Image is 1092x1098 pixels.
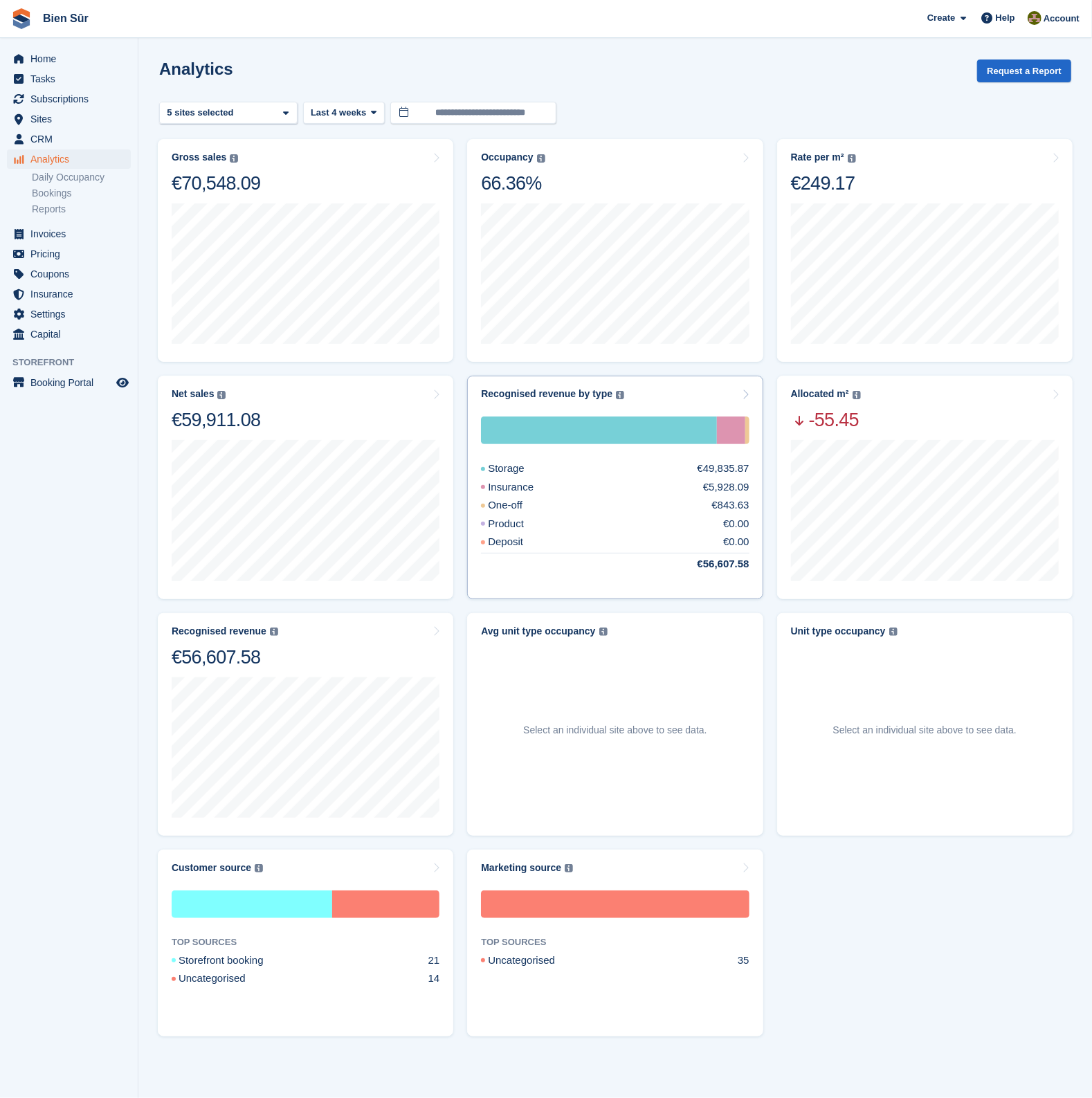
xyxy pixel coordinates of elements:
div: Avg unit type occupancy [481,625,595,637]
img: stora-icon-8386f47178a22dfd0bd8f6a31ec36ba5ce8667c1dd55bd0f319d3a0aa187defe.svg [11,8,32,29]
span: Insurance [30,284,113,304]
span: Account [1044,12,1080,26]
div: Customer source [172,862,251,874]
a: menu [7,373,131,392]
a: menu [7,109,131,129]
a: Reports [32,203,131,216]
a: menu [7,49,131,68]
a: menu [7,69,131,89]
div: Unit type occupancy [791,625,886,637]
img: icon-info-grey-7440780725fd019a000dd9b08b2336e03edf1995a4989e88bcd33f0948082b44.svg [270,628,278,636]
img: icon-info-grey-7440780725fd019a000dd9b08b2336e03edf1995a4989e88bcd33f0948082b44.svg [853,391,861,399]
a: Bien Sûr [37,7,94,30]
div: Deposit [481,534,556,550]
div: Uncategorised [332,890,439,918]
div: Net sales [172,388,214,400]
a: Bookings [32,187,131,200]
div: 14 [428,971,440,987]
span: Home [30,49,113,68]
a: menu [7,264,131,284]
span: CRM [30,129,113,149]
div: €56,607.58 [664,556,749,572]
div: 66.36% [481,172,545,195]
img: icon-info-grey-7440780725fd019a000dd9b08b2336e03edf1995a4989e88bcd33f0948082b44.svg [565,864,573,872]
span: -55.45 [791,408,861,432]
div: Storefront booking [172,890,332,918]
span: Last 4 weeks [311,106,366,120]
div: Insurance [481,479,567,495]
div: Marketing source [481,862,561,874]
img: icon-info-grey-7440780725fd019a000dd9b08b2336e03edf1995a4989e88bcd33f0948082b44.svg [599,628,608,636]
div: Allocated m² [791,388,849,400]
span: Help [996,11,1015,25]
span: Analytics [30,149,113,169]
div: One-off [745,417,749,444]
span: Storefront [12,356,138,369]
div: Occupancy [481,152,533,163]
div: Gross sales [172,152,226,163]
div: €49,835.87 [698,461,749,477]
p: Select an individual site above to see data. [523,723,707,738]
a: menu [7,244,131,264]
div: €5,928.09 [703,479,749,495]
h2: Analytics [159,60,233,78]
div: Storefront booking [172,953,297,969]
span: Tasks [30,69,113,89]
div: €59,911.08 [172,408,260,432]
div: One-off [481,497,556,513]
span: Sites [30,109,113,129]
div: Recognised revenue by type [481,388,612,400]
div: TOP SOURCES [481,935,749,949]
a: menu [7,324,131,344]
div: Uncategorised [481,890,749,918]
div: 5 sites selected [165,106,239,120]
div: 35 [738,953,749,969]
div: €843.63 [711,497,749,513]
div: €0.00 [723,516,749,532]
div: Product [481,516,557,532]
div: Rate per m² [791,152,844,163]
span: Settings [30,304,113,324]
div: Insurance [717,417,745,444]
a: menu [7,129,131,149]
button: Last 4 weeks [303,102,385,125]
a: menu [7,304,131,324]
div: Storage [481,461,558,477]
span: Capital [30,324,113,344]
a: menu [7,284,131,304]
img: icon-info-grey-7440780725fd019a000dd9b08b2336e03edf1995a4989e88bcd33f0948082b44.svg [889,628,898,636]
img: icon-info-grey-7440780725fd019a000dd9b08b2336e03edf1995a4989e88bcd33f0948082b44.svg [255,864,263,872]
span: Pricing [30,244,113,264]
span: Subscriptions [30,89,113,109]
p: Select an individual site above to see data. [833,723,1017,738]
a: menu [7,149,131,169]
a: menu [7,89,131,109]
div: Storage [481,417,717,444]
img: icon-info-grey-7440780725fd019a000dd9b08b2336e03edf1995a4989e88bcd33f0948082b44.svg [217,391,226,399]
div: Uncategorised [172,971,279,987]
span: Coupons [30,264,113,284]
div: Uncategorised [481,953,588,969]
img: icon-info-grey-7440780725fd019a000dd9b08b2336e03edf1995a4989e88bcd33f0948082b44.svg [537,154,545,163]
img: icon-info-grey-7440780725fd019a000dd9b08b2336e03edf1995a4989e88bcd33f0948082b44.svg [230,154,238,163]
div: Recognised revenue [172,625,266,637]
img: icon-info-grey-7440780725fd019a000dd9b08b2336e03edf1995a4989e88bcd33f0948082b44.svg [616,391,624,399]
a: Daily Occupancy [32,171,131,184]
img: icon-info-grey-7440780725fd019a000dd9b08b2336e03edf1995a4989e88bcd33f0948082b44.svg [848,154,856,163]
div: €56,607.58 [172,646,278,669]
span: Invoices [30,224,113,244]
div: 21 [428,953,440,969]
div: TOP SOURCES [172,935,439,949]
div: €249.17 [791,172,856,195]
div: €70,548.09 [172,172,260,195]
span: Booking Portal [30,373,113,392]
a: menu [7,224,131,244]
div: €0.00 [723,534,749,550]
button: Request a Report [977,60,1071,82]
img: Matthieu Burnand [1028,11,1041,25]
span: Create [927,11,955,25]
a: Preview store [114,374,131,391]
